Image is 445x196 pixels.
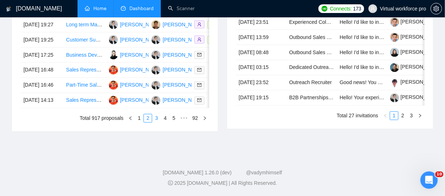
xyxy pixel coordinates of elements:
a: Experienced Cold Calling Agency Needed for Pharma Account [289,19,429,25]
span: right [418,114,422,118]
button: left [126,114,135,123]
div: [PERSON_NAME] [120,81,162,89]
div: [PERSON_NAME] [120,96,162,104]
img: LB [109,20,118,29]
td: [DATE] 19:27 [21,17,63,32]
div: [PERSON_NAME] [PERSON_NAME] [163,81,247,89]
a: Sales Representative – $20/hr + Bonuses – Contractor Lead Generation [66,67,228,73]
td: Outbound Sales Closer– $6/hr Base + Commission + Residuals [286,45,337,60]
td: Outreach Recruiter [286,75,337,91]
a: KM[PERSON_NAME] [109,67,162,73]
a: 2 [144,114,152,122]
span: user-add [197,38,202,42]
a: Long term Marketing - No experience required [66,22,169,27]
td: [DATE] 23:51 [236,15,286,30]
div: [PERSON_NAME] [120,66,162,74]
li: 4 [161,114,169,123]
li: Next Page [201,114,209,123]
div: [PERSON_NAME] [PERSON_NAME] [163,51,247,59]
a: Part-Time Sales Representative for Cold Calling in the [GEOGRAPHIC_DATA] [66,82,241,88]
img: c1ksmbWccP7Ft0ja9gPZx79HyjWLN4mwFa7Fe5OcoMxAo_zGQJiVMvR-ubpl2dxKTl [390,48,399,57]
a: Sales Representative for Paper Cups and Bowls [66,97,174,103]
img: logo [6,3,11,15]
span: mail [197,68,202,72]
td: Dedicated Outreach Specialist – Employer Acquisition [286,60,337,75]
img: c1hv3Ejvl_MbrhbhCPY-oMzZvZqwmhRgpyYZ50OcLfAomjTRDAXyrc0qnCIfhKa2CB [390,78,399,87]
button: right [201,114,209,123]
span: dashboard [121,6,126,11]
td: Customer Support (Non-Voice, Strong English Required) [63,32,106,48]
a: 1 [390,112,398,120]
a: JR[PERSON_NAME] [109,52,162,57]
li: Next 5 Pages [178,114,190,123]
img: LB [151,66,160,75]
a: Outbound Sales Closer– $6/hr Base + Commission + Residuals [289,49,432,55]
img: JD [151,20,160,29]
a: LB[PERSON_NAME] [PERSON_NAME] [151,67,247,73]
img: LB [109,35,118,44]
a: LB[PERSON_NAME] [PERSON_NAME] [151,82,247,88]
td: [DATE] 19:15 [236,91,286,106]
a: 2 [399,112,407,120]
td: Part-Time Sales Representative for Cold Calling in the USA [63,78,106,93]
a: searchScanner [168,5,195,12]
td: [DATE] 08:48 [236,45,286,60]
td: Business Development Discussion [63,48,106,63]
a: JD[PERSON_NAME] [151,21,204,27]
a: [PERSON_NAME] [390,34,442,40]
td: Long term Marketing - No experience required [63,17,106,32]
td: [DATE] 17:25 [21,48,63,63]
li: Next Page [416,112,424,120]
span: 173 [353,5,361,13]
img: LB [151,35,160,44]
td: Sales Representative – $20/hr + Bonuses – Contractor Lead Generation [63,63,106,78]
a: Business Development Discussion [66,52,144,58]
a: homeHome [85,5,106,12]
li: Total 917 proposals [80,114,123,123]
div: [PERSON_NAME] [PERSON_NAME] [163,96,247,104]
img: KM [109,66,118,75]
a: 1 [135,114,143,122]
img: LB [151,81,160,90]
td: B2B Partnerships Manager — Help Us Bring Feminine Empowerment to Leading Organizations [286,91,337,106]
li: Total 27 invitations [337,112,378,120]
td: [DATE] 14:13 [21,93,63,108]
a: 92 [190,114,200,122]
span: mail [197,53,202,57]
a: Outreach Recruiter [289,80,332,86]
li: Previous Page [126,114,135,123]
div: [PERSON_NAME] [163,21,204,29]
img: KM [109,96,118,105]
span: Connects: [330,5,352,13]
span: copyright [168,180,173,186]
a: 3 [407,112,415,120]
td: [DATE] 03:15 [236,60,286,75]
div: [PERSON_NAME] [PERSON_NAME] [163,36,247,44]
a: 5 [170,114,178,122]
a: @vadymhimself [246,170,282,176]
img: JR [109,51,118,60]
a: KM[PERSON_NAME] [109,97,162,103]
img: KM [109,81,118,90]
a: [PERSON_NAME] [390,79,442,85]
img: c1__kO1HSl-mueq8-szGFrucuqRaPUw1h35hqsTCg0TMH8CBC3yS71TafW-C7e_IDS [390,33,399,42]
td: Outbound Sales Closer– $6/hr Base + Commission + Residuals [286,30,337,45]
a: 3 [153,114,160,122]
span: 10 [435,171,444,177]
a: Customer Support (Non-Voice, Strong English Required) [66,37,193,43]
div: [PERSON_NAME] [120,51,162,59]
li: 2 [144,114,152,123]
td: [DATE] 13:59 [236,30,286,45]
a: LB[PERSON_NAME] [PERSON_NAME] [151,97,247,103]
span: mail [197,98,202,103]
td: [DATE] 16:46 [21,78,63,93]
span: right [203,116,207,121]
li: 92 [190,114,201,123]
img: c1__kO1HSl-mueq8-szGFrucuqRaPUw1h35hqsTCg0TMH8CBC3yS71TafW-C7e_IDS [390,18,399,27]
td: [DATE] 23:52 [236,75,286,91]
a: KM[PERSON_NAME] [109,82,162,88]
span: user [370,6,375,11]
li: 1 [135,114,144,123]
button: left [381,112,390,120]
td: [DATE] 19:25 [21,32,63,48]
